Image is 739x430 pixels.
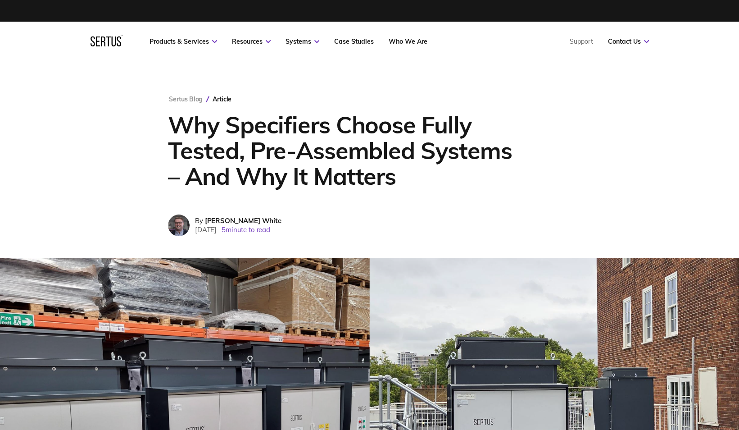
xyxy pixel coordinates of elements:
[232,37,271,46] a: Resources
[195,225,217,234] span: [DATE]
[169,95,203,103] a: Sertus Blog
[570,37,593,46] a: Support
[334,37,374,46] a: Case Studies
[150,37,217,46] a: Products & Services
[286,37,319,46] a: Systems
[195,216,281,225] div: By
[205,216,281,225] span: [PERSON_NAME] White
[389,37,427,46] a: Who We Are
[608,37,649,46] a: Contact Us
[168,112,512,189] h1: Why Specifiers Choose Fully Tested, Pre-Assembled Systems – And Why It Matters
[222,225,270,234] span: 5 minute to read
